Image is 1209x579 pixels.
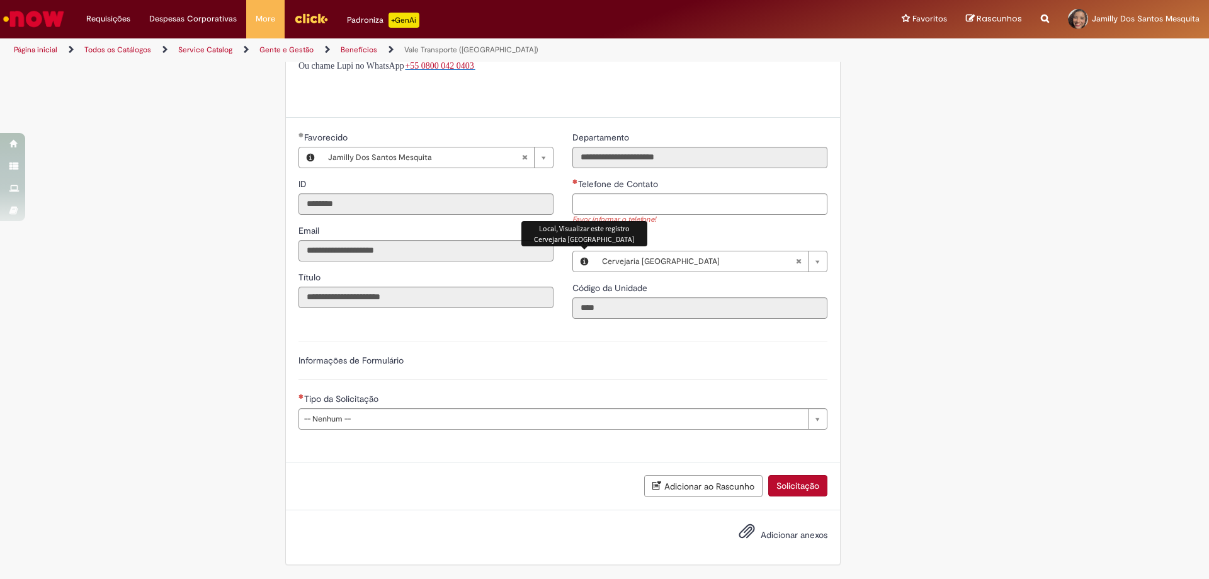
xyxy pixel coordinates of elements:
span: Necessários [572,179,578,184]
img: ServiceNow [1,6,66,32]
abbr: Limpar campo Local [789,251,808,272]
span: +55 0800 042 0403 [405,61,474,71]
a: Cervejaria [GEOGRAPHIC_DATA]Limpar campo Local [596,251,827,272]
label: Somente leitura - Departamento [572,131,632,144]
span: Somente leitura - Departamento [572,132,632,143]
span: Somente leitura - Email [298,225,322,236]
span: Requisições [86,13,130,25]
span: More [256,13,275,25]
label: Somente leitura - Código da Unidade [572,282,650,294]
span: Ou chame Lupi no WhatsApp [298,61,404,71]
a: +55 0800 042 0403 [405,60,475,71]
label: Somente leitura - ID [298,178,309,190]
span: Tipo da Solicitação [304,393,381,404]
span: Somente leitura - Código da Unidade [572,282,650,294]
input: Código da Unidade [572,297,827,319]
span: Jamilly Dos Santos Mesquita [328,147,521,168]
input: ID [298,193,553,215]
label: Informações de Formulário [298,355,404,366]
label: Somente leitura - Email [298,224,322,237]
a: Rascunhos [966,13,1022,25]
div: Local, Visualizar este registro Cervejaria [GEOGRAPHIC_DATA] [521,221,647,246]
span: Despesas Corporativas [149,13,237,25]
p: +GenAi [389,13,419,28]
a: Service Catalog [178,45,232,55]
button: Favorecido, Visualizar este registro Jamilly Dos Santos Mesquita [299,147,322,168]
span: Adicionar anexos [761,529,827,541]
a: Página inicial [14,45,57,55]
a: Gente e Gestão [259,45,314,55]
label: Somente leitura - Título [298,271,323,284]
span: Cervejaria [GEOGRAPHIC_DATA] [602,251,795,272]
a: Todos os Catálogos [84,45,151,55]
a: Vale Transporte ([GEOGRAPHIC_DATA]) [404,45,538,55]
span: Necessários [298,394,304,399]
button: Solicitação [768,475,827,496]
button: Local, Visualizar este registro Cervejaria Pernambuco [573,251,596,272]
input: Telefone de Contato [572,193,827,215]
img: click_logo_yellow_360x200.png [294,9,328,28]
input: Email [298,240,553,261]
ul: Trilhas de página [9,38,797,62]
span: Necessários - Favorecido [304,132,350,143]
abbr: Limpar campo Favorecido [515,147,534,168]
span: Obrigatório Preenchido [298,132,304,137]
a: Jamilly Dos Santos MesquitaLimpar campo Favorecido [322,147,553,168]
span: Jamilly Dos Santos Mesquita [1092,13,1200,24]
button: Adicionar anexos [735,520,758,549]
span: Rascunhos [977,13,1022,25]
button: Adicionar ao Rascunho [644,475,763,497]
input: Departamento [572,147,827,168]
input: Título [298,287,553,308]
span: Favoritos [912,13,947,25]
a: Benefícios [341,45,377,55]
div: Padroniza [347,13,419,28]
div: Favor informar o telefone! [572,215,827,226]
span: Telefone de Contato [578,178,661,190]
span: -- Nenhum -- [304,409,802,429]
